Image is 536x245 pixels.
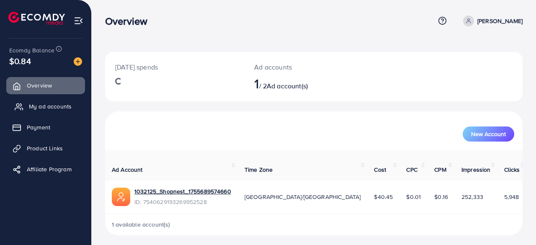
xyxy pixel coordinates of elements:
span: New Account [471,131,506,137]
a: Payment [6,119,85,136]
span: Impression [461,165,491,174]
a: Affiliate Program [6,161,85,178]
span: $0.01 [406,193,421,201]
span: Cost [374,165,386,174]
span: CPC [406,165,417,174]
h3: Overview [105,15,154,27]
span: Product Links [27,144,63,152]
img: logo [8,12,65,25]
h2: / 2 [254,75,338,91]
span: 252,333 [461,193,483,201]
a: 1032125_Shopnest_1755689574660 [134,187,231,196]
span: Ad account(s) [267,81,308,90]
span: $0.16 [434,193,448,201]
span: 5,948 [504,193,519,201]
button: New Account [463,126,514,142]
span: ID: 7540629193269952528 [134,198,231,206]
img: ic-ads-acc.e4c84228.svg [112,188,130,206]
img: menu [74,16,83,26]
span: Affiliate Program [27,165,72,173]
span: My ad accounts [29,102,72,111]
a: Overview [6,77,85,94]
span: Payment [27,123,50,132]
a: My ad accounts [6,98,85,115]
p: [PERSON_NAME] [477,16,523,26]
span: Overview [27,81,52,90]
span: 1 [254,74,259,93]
p: Ad accounts [254,62,338,72]
a: [PERSON_NAME] [460,15,523,26]
span: Time Zone [245,165,273,174]
span: Clicks [504,165,520,174]
span: Ecomdy Balance [9,46,54,54]
span: Ad Account [112,165,143,174]
span: CPM [434,165,446,174]
span: $40.45 [374,193,393,201]
img: image [74,57,82,66]
span: $0.84 [9,55,31,67]
span: [GEOGRAPHIC_DATA]/[GEOGRAPHIC_DATA] [245,193,361,201]
p: [DATE] spends [115,62,234,72]
a: Product Links [6,140,85,157]
span: 1 available account(s) [112,220,170,229]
